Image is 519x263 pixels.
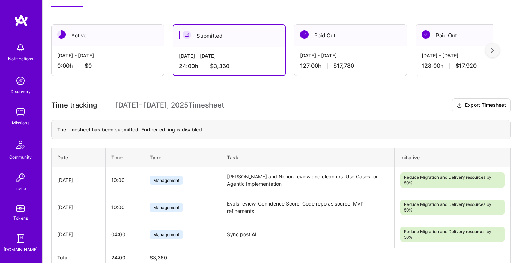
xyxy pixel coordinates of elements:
[14,14,28,27] img: logo
[105,194,144,221] td: 10:00
[8,55,33,62] div: Notifications
[400,172,505,188] span: Reduce Migration and Delivery resources by 50%
[221,148,395,167] th: Task
[422,30,430,39] img: Paid Out
[395,148,511,167] th: Initiative
[57,231,100,238] div: [DATE]
[300,52,401,59] div: [DATE] - [DATE]
[11,88,31,95] div: Discovery
[57,62,158,69] div: 0:00 h
[183,31,191,39] img: Submitted
[51,101,97,110] span: Time tracking
[13,105,28,119] img: teamwork
[300,62,401,69] div: 127:00 h
[400,227,505,242] span: Reduce Migration and Delivery resources by 50%
[144,148,221,167] th: Type
[4,246,38,253] div: [DOMAIN_NAME]
[105,221,144,248] td: 04:00
[57,52,158,59] div: [DATE] - [DATE]
[491,48,494,53] img: right
[150,176,183,185] span: Management
[457,102,462,109] i: icon Download
[57,176,100,184] div: [DATE]
[15,185,26,192] div: Invite
[455,62,477,69] span: $17,920
[300,30,309,39] img: Paid Out
[9,153,32,161] div: Community
[221,221,395,248] td: Sync post AL
[12,136,29,153] img: Community
[210,62,229,70] span: $3,360
[105,167,144,194] td: 10:00
[57,30,66,39] img: Active
[173,25,285,47] div: Submitted
[57,203,100,211] div: [DATE]
[52,148,106,167] th: Date
[221,167,395,194] td: [PERSON_NAME] and Notion review and cleanups. Use Cases for Agentic Implementation
[452,98,511,112] button: Export Timesheet
[400,200,505,215] span: Reduce Migration and Delivery resources by 50%
[52,25,164,46] div: Active
[105,148,144,167] th: Time
[51,120,511,139] div: The timesheet has been submitted. Further editing is disabled.
[179,62,279,70] div: 24:00 h
[13,74,28,88] img: discovery
[294,25,407,46] div: Paid Out
[221,194,395,221] td: Evals review, Confidence Score, Code repo as source, MVP refinements
[13,41,28,55] img: bell
[12,119,29,127] div: Missions
[115,101,224,110] span: [DATE] - [DATE] , 2025 Timesheet
[333,62,354,69] span: $17,780
[179,52,279,60] div: [DATE] - [DATE]
[150,203,183,212] span: Management
[150,230,183,239] span: Management
[13,232,28,246] img: guide book
[13,171,28,185] img: Invite
[16,205,25,212] img: tokens
[13,214,28,222] div: Tokens
[85,62,92,69] span: $0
